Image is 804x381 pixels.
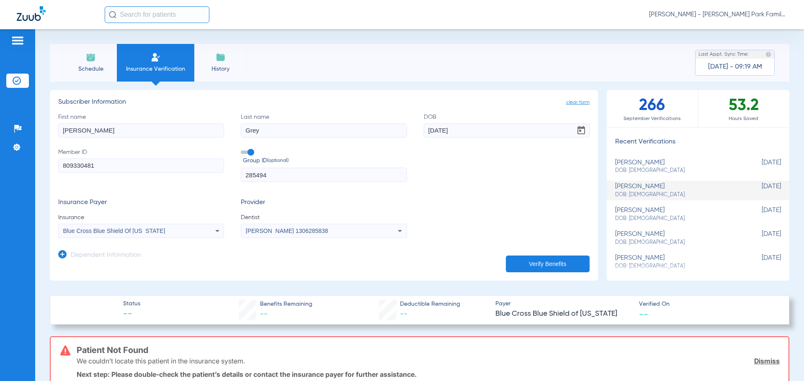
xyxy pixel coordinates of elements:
span: Dentist [241,213,407,222]
img: Manual Insurance Verification [151,52,161,62]
span: [DATE] [739,159,781,174]
div: 53.2 [698,90,789,127]
span: History [201,65,240,73]
span: [DATE] [739,230,781,246]
span: Deductible Remaining [400,300,460,309]
button: Verify Benefits [506,256,590,272]
input: Member ID [58,159,224,173]
div: [PERSON_NAME] [615,183,739,198]
span: Insurance [58,213,224,222]
span: -- [400,310,407,318]
label: First name [58,113,224,138]
h3: Subscriber Information [58,98,590,107]
p: We couldn’t locate this patient in the insurance system. [77,357,245,365]
img: History [216,52,226,62]
div: [PERSON_NAME] [615,207,739,222]
h3: Provider [241,199,407,207]
input: DOBOpen calendar [424,123,590,138]
span: [DATE] [739,207,781,222]
span: Payer [495,299,632,308]
div: [PERSON_NAME] [615,230,739,246]
label: DOB [424,113,590,138]
span: [PERSON_NAME] - [PERSON_NAME] Park Family Dentistry [649,10,787,19]
span: Hours Saved [698,115,789,123]
span: Blue Cross Blue Shield Of [US_STATE] [63,228,165,234]
img: last sync help info [765,51,771,57]
label: Last name [241,113,407,138]
span: [DATE] - 09:19 AM [708,63,762,71]
span: clear form [566,98,590,107]
span: Last Appt. Sync Time: [698,50,749,59]
img: hamburger-icon [11,36,24,46]
span: DOB: [DEMOGRAPHIC_DATA] [615,263,739,270]
small: (optional) [267,156,289,165]
span: [PERSON_NAME] 1306285838 [246,228,328,234]
img: Zuub Logo [17,6,46,21]
div: [PERSON_NAME] [615,159,739,174]
span: Schedule [71,65,111,73]
input: Last name [241,123,407,138]
span: -- [260,310,268,318]
div: [PERSON_NAME] [615,254,739,270]
h3: Patient Not Found [77,346,780,354]
span: Blue Cross Blue Shield of [US_STATE] [495,309,632,319]
span: Insurance Verification [123,65,188,73]
a: Dismiss [754,357,780,365]
span: Benefits Remaining [260,300,312,309]
label: Member ID [58,148,224,182]
span: Status [123,299,140,308]
span: -- [123,309,140,320]
span: [DATE] [739,183,781,198]
h3: Dependent Information [71,251,141,260]
img: Search Icon [109,11,116,18]
span: DOB: [DEMOGRAPHIC_DATA] [615,191,739,199]
input: Search for patients [105,6,209,23]
span: Group ID [243,156,407,165]
h3: Recent Verifications [607,138,789,146]
span: DOB: [DEMOGRAPHIC_DATA] [615,215,739,222]
span: DOB: [DEMOGRAPHIC_DATA] [615,167,739,174]
span: September Verifications [607,115,698,123]
button: Open calendar [573,122,590,139]
img: error-icon [60,345,70,355]
h3: Insurance Payer [58,199,224,207]
input: First name [58,123,224,138]
p: Next step: Please double-check the patient’s details or contact the insurance payer for further a... [77,370,780,378]
div: 266 [607,90,698,127]
span: Verified On [639,300,776,309]
span: [DATE] [739,254,781,270]
img: Schedule [86,52,96,62]
span: DOB: [DEMOGRAPHIC_DATA] [615,239,739,246]
span: -- [639,309,648,318]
